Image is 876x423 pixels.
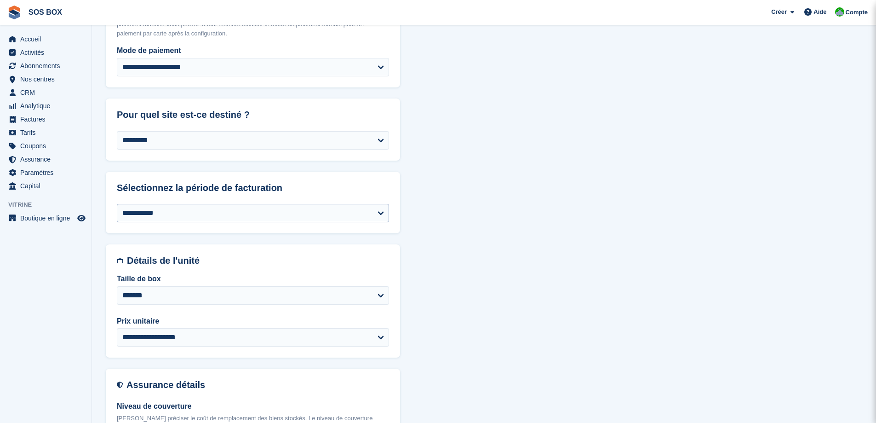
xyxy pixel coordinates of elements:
h2: Sélectionnez la période de facturation [117,183,389,193]
h2: Détails de l'unité [127,255,389,266]
span: Abonnements [20,59,75,72]
h2: Assurance détails [126,380,389,390]
span: CRM [20,86,75,99]
a: menu [5,126,87,139]
span: Factures [20,113,75,126]
a: menu [5,212,87,225]
span: Capital [20,180,75,192]
span: Coupons [20,139,75,152]
a: menu [5,166,87,179]
h2: Pour quel site est-ce destiné ? [117,110,389,120]
label: Prix unitaire [117,316,389,327]
a: menu [5,59,87,72]
span: Activités [20,46,75,59]
a: menu [5,180,87,192]
span: Aide [813,7,826,17]
span: Nos centres [20,73,75,86]
a: menu [5,33,87,46]
span: Créer [771,7,787,17]
img: Fabrice [835,7,844,17]
a: menu [5,86,87,99]
a: menu [5,113,87,126]
span: Vitrine [8,200,92,209]
a: SOS BOX [25,5,66,20]
label: Taille de box [117,273,389,284]
a: menu [5,99,87,112]
a: menu [5,46,87,59]
a: Boutique d'aperçu [76,213,87,224]
a: menu [5,73,87,86]
img: unit-details-icon-595b0c5c156355b767ba7b61e002efae458ec76ed5ec05730b8e856ff9ea34a9.svg [117,255,123,266]
span: Accueil [20,33,75,46]
span: Compte [846,8,868,17]
label: Niveau de couverture [117,401,389,412]
img: stora-icon-8386f47178a22dfd0bd8f6a31ec36ba5ce8667c1dd55bd0f319d3a0aa187defe.svg [7,6,21,19]
span: Tarifs [20,126,75,139]
span: Analytique [20,99,75,112]
a: menu [5,139,87,152]
span: Paramètres [20,166,75,179]
span: Assurance [20,153,75,166]
a: menu [5,153,87,166]
span: Boutique en ligne [20,212,75,225]
label: Mode de paiement [117,45,389,56]
img: insurance-details-icon-731ffda60807649b61249b889ba3c5e2b5c27d34e2e1fb37a309f0fde93ff34a.svg [117,380,123,390]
